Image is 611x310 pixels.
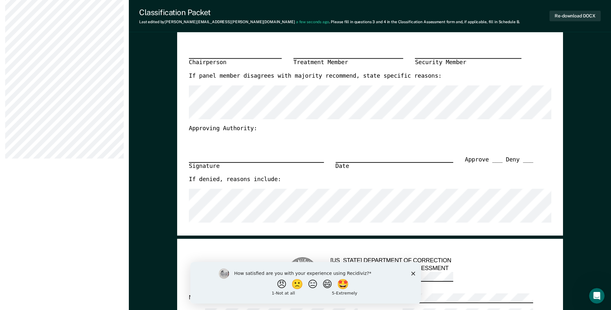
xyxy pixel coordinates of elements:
img: TN Seal [287,257,318,288]
div: Security Member [415,59,521,67]
input: INSTITUTION: [365,272,453,282]
div: Chairperson [189,59,282,67]
iframe: Survey by Kim from Recidiviz [190,262,421,304]
div: Signature [189,162,324,170]
input: OMS ID: [389,294,533,303]
div: Approving Authority: [189,125,533,133]
span: a few seconds ago [296,20,329,24]
iframe: Intercom live chat [589,288,605,304]
div: Last edited by [PERSON_NAME][EMAIL_ADDRESS][PERSON_NAME][DOMAIN_NAME] . Please fill in questions ... [139,20,520,24]
div: [US_STATE] DEPARTMENT OF CORRECTION CLASSIFICATION CUSTODY ASSESSMENT [328,257,453,287]
label: INSTITUTION: [328,272,453,282]
label: Name: [189,294,358,303]
div: Treatment Member [293,59,403,67]
div: Approve ___ Deny ___ [465,156,533,176]
label: If panel member disagrees with majority recommend, state specific reasons: [189,73,442,80]
label: If denied, reasons include: [189,176,281,184]
button: Re-download DOCX [549,11,601,21]
div: Classification Packet [139,8,520,17]
div: Date [335,162,453,170]
label: OMS ID: [364,294,533,303]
